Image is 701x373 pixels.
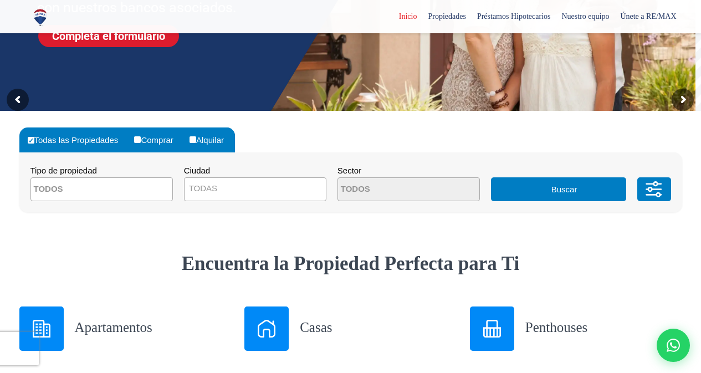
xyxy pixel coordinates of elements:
[300,318,457,337] h3: Casas
[38,25,179,47] a: Completa el formulario
[189,183,217,193] span: TODAS
[131,127,184,152] label: Comprar
[184,177,326,201] span: TODAS
[338,178,446,202] textarea: Search
[556,8,615,25] span: Nuestro equipo
[190,136,196,143] input: Alquilar
[470,306,682,351] a: Penthouses
[472,8,556,25] span: Préstamos Hipotecarios
[244,306,457,351] a: Casas
[134,136,141,143] input: Comprar
[491,177,626,201] button: Buscar
[337,166,361,175] span: Sector
[422,8,471,25] span: Propiedades
[25,127,130,152] label: Todas las Propiedades
[525,318,682,337] h3: Penthouses
[30,166,97,175] span: Tipo de propiedad
[75,318,232,337] h3: Apartamentos
[184,166,211,175] span: Ciudad
[182,253,520,274] strong: Encuentra la Propiedad Perfecta para Ti
[19,306,232,351] a: Apartamentos
[31,178,139,202] textarea: Search
[28,137,34,144] input: Todas las Propiedades
[393,8,423,25] span: Inicio
[185,181,326,196] span: TODAS
[615,8,682,25] span: Únete a RE/MAX
[30,8,50,27] img: Logo de REMAX
[187,127,235,152] label: Alquilar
